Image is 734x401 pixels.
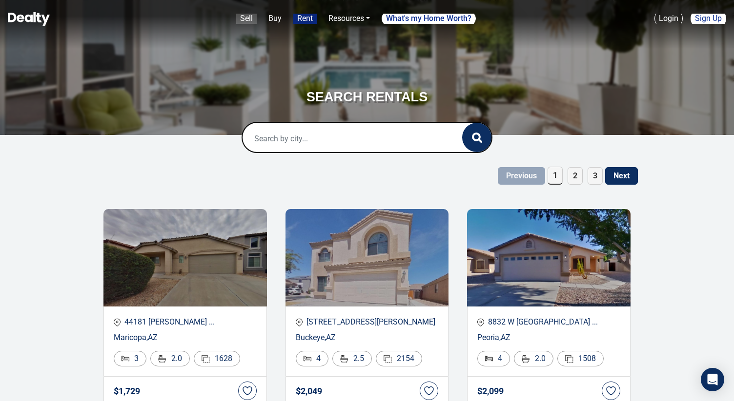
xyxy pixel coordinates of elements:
div: 4 [477,351,510,366]
h4: $ 2,099 [477,386,504,396]
a: Sign Up [691,8,726,29]
img: Area [202,355,210,363]
h4: $ 1,729 [114,386,140,396]
div: 2154 [376,351,422,366]
h4: $ 2,049 [296,386,322,396]
p: Maricopa , AZ [114,332,257,344]
img: location [296,318,303,326]
div: 3 [114,351,146,366]
button: Next [605,167,638,185]
img: Recent Properties [285,209,449,306]
p: 44181 [PERSON_NAME] ... [114,316,257,328]
div: Open Intercom Messenger [701,368,724,391]
a: Buy [265,9,285,28]
div: 2.0 [150,351,190,366]
div: 1508 [557,351,604,366]
img: Bathroom [522,355,530,363]
span: 3 [588,167,603,185]
h3: SEARCH RENTALS [177,88,557,106]
iframe: BigID CMP Widget [5,372,34,401]
img: Bed [122,356,129,362]
p: Peoria , AZ [477,332,620,344]
span: 2 [568,167,583,185]
span: 1 [548,167,563,185]
img: Area [565,355,573,363]
div: 2.5 [332,351,372,366]
a: Rent [293,9,317,28]
a: Sell [236,9,257,28]
a: What's my Home Worth? [382,11,476,26]
img: Area [384,355,392,363]
img: location [114,318,121,326]
a: Login [654,8,683,29]
div: 1628 [194,351,240,366]
p: 8832 W [GEOGRAPHIC_DATA] ... [477,316,620,328]
img: Recent Properties [467,209,631,306]
img: Bathroom [340,355,348,363]
img: Bed [304,356,311,362]
div: 4 [296,351,328,366]
img: Dealty - Buy, Sell & Rent Homes [8,12,50,26]
div: 2.0 [514,351,553,366]
button: Previous [498,167,545,185]
a: Resources [325,9,374,28]
input: Search by city... [243,123,442,154]
img: Bathroom [158,355,166,363]
img: Bed [485,356,493,362]
p: [STREET_ADDRESS][PERSON_NAME] [296,316,439,328]
img: location [477,318,484,326]
img: Recent Properties [103,209,267,306]
p: Buckeye , AZ [296,332,439,344]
